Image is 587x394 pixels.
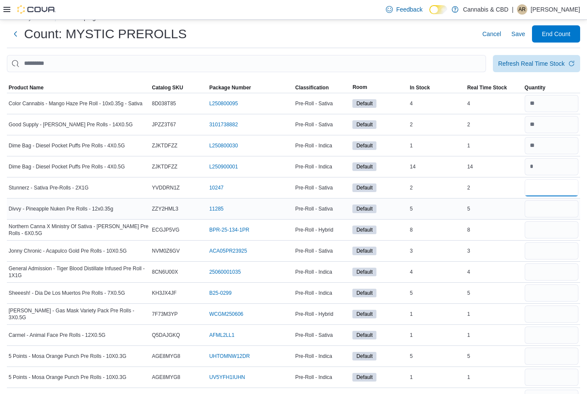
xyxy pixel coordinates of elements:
span: Default [352,183,376,192]
span: Default [352,352,376,360]
span: Pre-Roll - Sativa [295,184,333,191]
span: [PERSON_NAME] - Gas Mask Variety Pack Pre Rolls - 3X0.5G [9,307,149,321]
span: Real Time Stock [467,84,507,91]
span: Default [352,310,376,318]
span: Default [352,268,376,276]
img: Cova [17,5,56,14]
span: Pre-Roll - Indica [295,269,332,275]
button: Save [508,25,529,43]
div: 14 [465,162,523,172]
span: Default [352,205,376,213]
div: 1 [408,330,465,340]
h1: Count: MYSTIC PREROLLS [24,25,186,43]
div: Refresh Real Time Stock [498,59,565,68]
div: Amanda Rockburne [517,4,527,15]
div: 1 [465,330,523,340]
div: 1 [465,140,523,151]
span: ECGJP5VG [152,226,180,233]
div: 2 [408,119,465,130]
span: Feedback [396,5,422,14]
div: 2 [465,119,523,130]
div: 5 [408,288,465,298]
span: Default [356,268,373,276]
span: Default [352,162,376,171]
span: Default [352,373,376,382]
span: Catalog SKU [152,84,183,91]
span: Color Cannabis - Mango Haze Pre Roll - 10x0.35g - Sativa [9,100,142,107]
a: 25060001035 [209,269,241,275]
span: Pre-Roll - Sativa [295,332,333,339]
span: ZZY2HML3 [152,205,178,212]
button: Classification [293,82,351,93]
span: Pre-Roll - Sativa [295,205,333,212]
div: 3 [465,246,523,256]
span: Default [356,205,373,213]
div: 2 [465,183,523,193]
button: End Count [532,25,580,43]
span: End Count [542,30,570,38]
div: 5 [408,204,465,214]
span: Default [356,163,373,171]
div: 2 [408,183,465,193]
span: Default [356,247,373,255]
span: Default [352,331,376,339]
a: L250800095 [209,100,238,107]
span: Cancel [482,30,501,38]
a: 3101738882 [209,121,238,128]
a: ACA05PR23925 [209,247,247,254]
button: Cancel [479,25,504,43]
button: Quantity [523,82,580,93]
span: Pre-Roll - Sativa [295,121,333,128]
span: Q5DAJGKQ [152,332,180,339]
a: UHTOMNW12DR [209,353,250,360]
span: In Stock [410,84,430,91]
span: Pre-Roll - Indica [295,353,332,360]
span: Sheeesh! - Dia De Los Muertos Pre Rolls - 7X0.5G [9,290,125,296]
span: JPZZ3T67 [152,121,176,128]
div: 1 [408,140,465,151]
div: 8 [465,225,523,235]
span: Stunnerz - Sativa Pre-Rolls - 2X1G [9,184,89,191]
a: AFML2LL1 [209,332,235,339]
span: Quantity [525,84,546,91]
span: Carmel - Animal Face Pre Rolls - 12X0.5G [9,332,105,339]
span: Default [352,247,376,255]
div: 4 [465,98,523,109]
button: Refresh Real Time Stock [493,55,580,72]
span: Dime Bag - Diesel Pocket Puffs Pre Rolls - 4X0.5G [9,142,125,149]
span: KH3JX4JF [152,290,177,296]
span: 8D038T85 [152,100,176,107]
a: BPR-25-134-1PR [209,226,249,233]
span: Default [352,120,376,129]
p: Cannabis & CBD [463,4,508,15]
div: 1 [465,372,523,382]
span: General Admission - Tiger Blood Distillate Infused Pre Roll - 1X1G [9,265,149,279]
p: [PERSON_NAME] [531,4,580,15]
div: 1 [408,309,465,319]
span: Pre-Roll - Hybrid [295,226,333,233]
a: WCGM250606 [209,311,243,318]
span: Divvy - Pineapple Nuken Pre Rolls - 12x0.35g [9,205,113,212]
span: Pre-Roll - Indica [295,290,332,296]
span: Jonny Chronic - Acapulco Gold Pre Rolls - 10X0.5G [9,247,127,254]
span: NVM0Z6GV [152,247,180,254]
p: | [512,4,514,15]
span: Default [356,100,373,107]
button: Package Number [208,82,293,93]
span: Default [356,331,373,339]
span: Default [356,184,373,192]
div: 5 [465,351,523,361]
span: Product Name [9,84,43,91]
span: 5 Points - Mosa Orange Punch Pre Rolls - 10X0.3G [9,353,126,360]
a: L250800030 [209,142,238,149]
span: Pre-Roll - Sativa [295,247,333,254]
span: ZJKTDFZZ [152,142,177,149]
span: Default [352,141,376,150]
div: 1 [408,372,465,382]
span: Pre-Roll - Sativa [295,100,333,107]
span: Default [356,121,373,128]
span: YVDDRN1Z [152,184,180,191]
button: Catalog SKU [150,82,208,93]
span: Save [511,30,525,38]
